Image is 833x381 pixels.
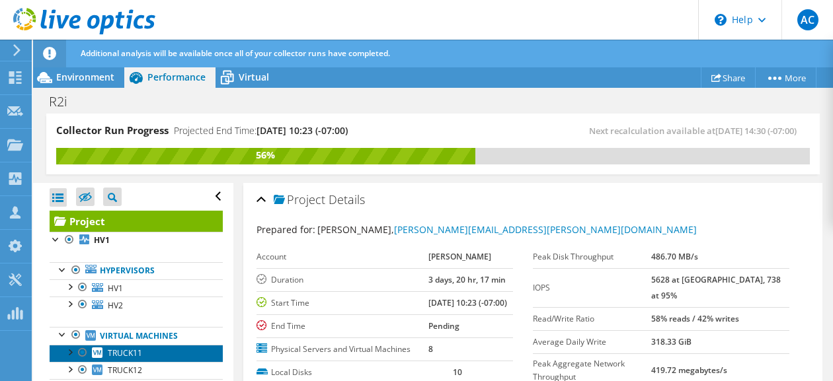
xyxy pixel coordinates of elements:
a: Project [50,211,223,232]
b: 3 days, 20 hr, 17 min [428,274,506,285]
a: HV1 [50,279,223,296]
a: Share [701,67,756,88]
label: IOPS [533,281,652,294]
span: TRUCK12 [108,364,142,376]
label: Average Daily Write [533,335,652,349]
b: [PERSON_NAME] [428,251,491,262]
span: Next recalculation available at [589,125,803,137]
span: Project [274,193,325,207]
label: Account [257,250,429,263]
span: Details [329,191,365,207]
h4: Projected End Time: [174,123,348,138]
span: Performance [147,71,206,83]
span: [PERSON_NAME], [317,223,697,236]
span: Virtual [239,71,269,83]
b: HV1 [94,234,110,246]
svg: \n [715,14,727,26]
label: End Time [257,320,429,333]
b: [DATE] 10:23 (-07:00) [428,297,507,308]
label: Peak Disk Throughput [533,250,652,263]
a: [PERSON_NAME][EMAIL_ADDRESS][PERSON_NAME][DOMAIN_NAME] [394,223,697,236]
span: [DATE] 14:30 (-07:00) [715,125,797,137]
label: Read/Write Ratio [533,312,652,326]
label: Duration [257,273,429,287]
span: [DATE] 10:23 (-07:00) [257,124,348,137]
span: HV1 [108,283,123,294]
label: Physical Servers and Virtual Machines [257,343,429,356]
b: 58% reads / 42% writes [651,313,739,324]
label: Local Disks [257,366,454,379]
span: AC [797,9,818,30]
a: Hypervisors [50,262,223,279]
span: TRUCK11 [108,347,142,359]
a: HV2 [50,296,223,314]
b: 486.70 MB/s [651,251,698,262]
a: TRUCK12 [50,362,223,379]
b: Pending [428,320,459,331]
b: 5628 at [GEOGRAPHIC_DATA], 738 at 95% [651,274,781,301]
b: 8 [428,343,433,355]
div: 56% [56,148,475,162]
label: Start Time [257,296,429,310]
b: 419.72 megabytes/s [651,364,727,376]
a: TRUCK11 [50,345,223,362]
a: HV1 [50,232,223,249]
a: More [755,67,816,88]
a: Virtual Machines [50,327,223,344]
b: 10 [453,366,462,378]
h1: R2i [43,94,88,109]
span: HV2 [108,300,123,311]
span: Environment [56,71,114,83]
b: 318.33 GiB [651,336,692,347]
label: Prepared for: [257,223,315,236]
span: Additional analysis will be available once all of your collector runs have completed. [81,48,390,59]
